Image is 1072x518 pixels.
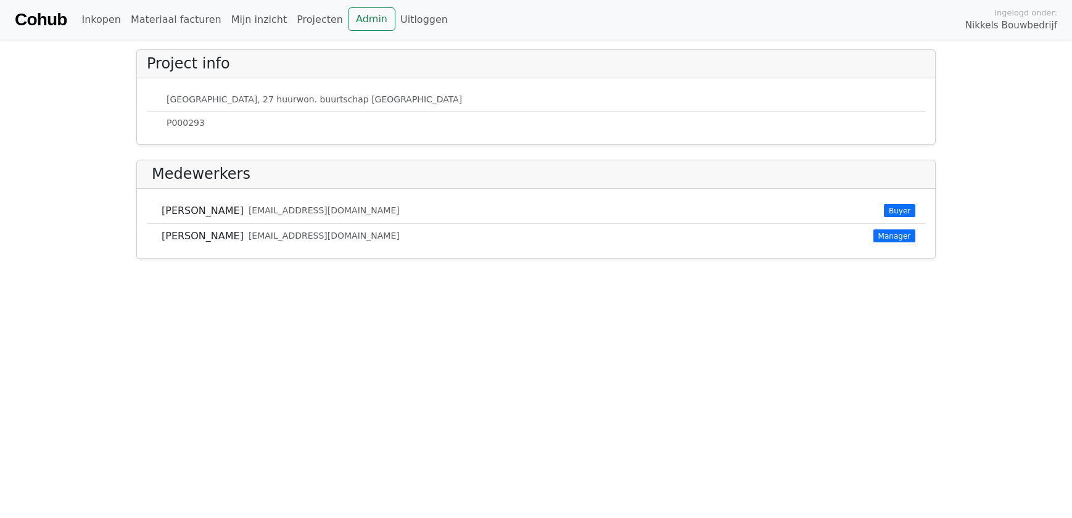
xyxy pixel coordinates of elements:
[226,7,292,32] a: Mijn inzicht
[395,7,453,32] a: Uitloggen
[292,7,348,32] a: Projecten
[15,5,67,35] a: Cohub
[249,229,400,242] small: [EMAIL_ADDRESS][DOMAIN_NAME]
[965,18,1057,33] span: Nikkels Bouwbedrijf
[152,165,250,183] h4: Medewerkers
[126,7,226,32] a: Materiaal facturen
[147,55,230,73] h4: Project info
[167,117,205,129] small: P000293
[884,204,915,216] span: Buyer
[76,7,125,32] a: Inkopen
[249,204,400,217] small: [EMAIL_ADDRESS][DOMAIN_NAME]
[994,7,1057,18] span: Ingelogd onder:
[162,229,244,244] span: [PERSON_NAME]
[167,93,462,106] small: [GEOGRAPHIC_DATA], 27 huurwon. buurtschap [GEOGRAPHIC_DATA]
[348,7,395,31] a: Admin
[162,203,244,218] span: [PERSON_NAME]
[873,229,915,242] span: Manager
